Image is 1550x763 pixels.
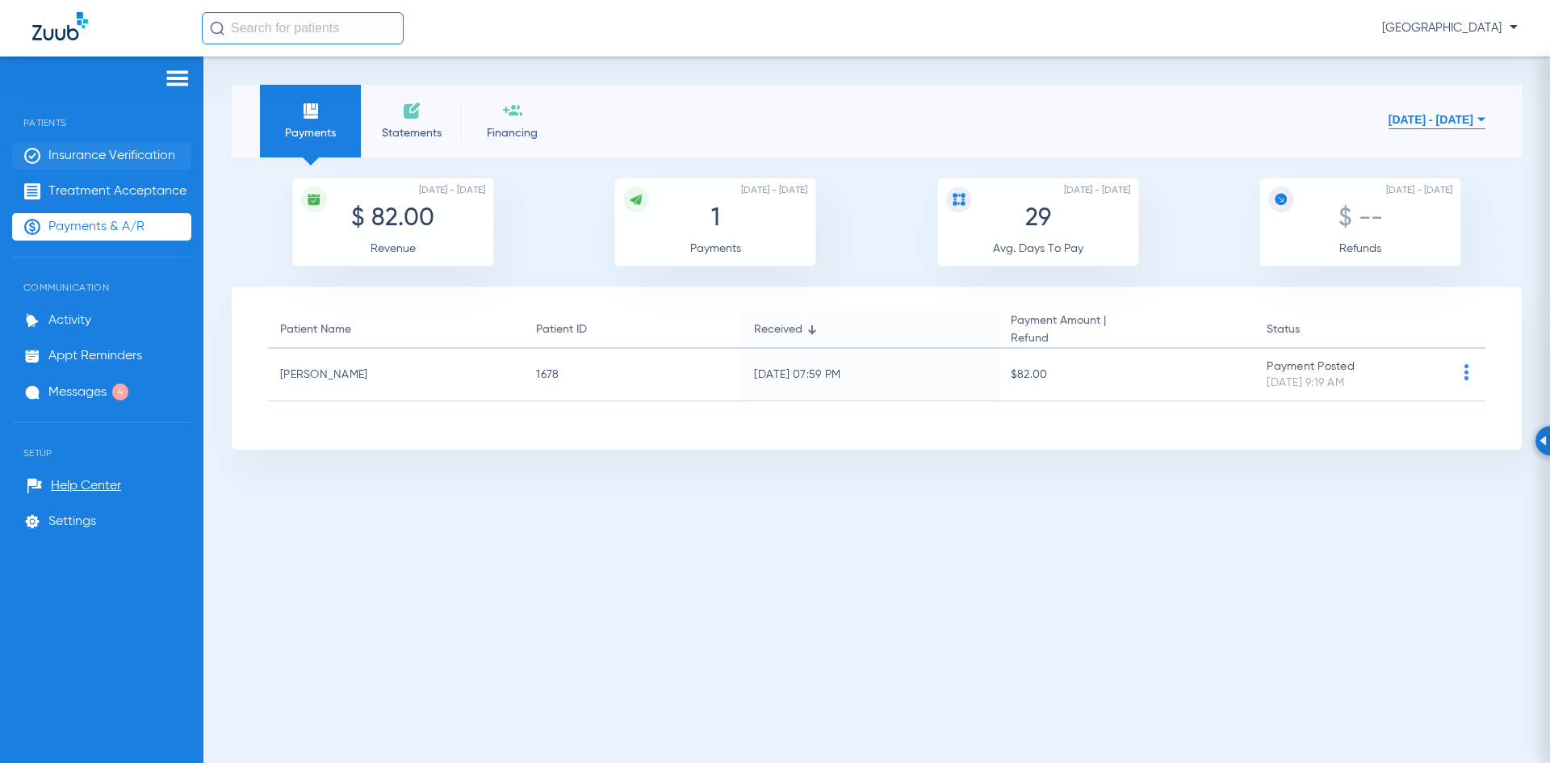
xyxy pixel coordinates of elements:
img: invoices icon [402,101,421,120]
span: 1 [711,207,720,231]
span: Setup [12,423,191,459]
span: Insurance Verification [48,148,175,164]
div: Received [754,321,986,338]
td: 1678 [524,349,742,401]
span: [DATE] - [DATE] [1386,182,1452,199]
span: Payments [272,125,349,141]
span: 29 [1025,207,1051,231]
span: [DATE] - [DATE] [741,182,807,199]
span: Payments [690,243,741,254]
input: Search for patients [202,12,404,44]
div: Payment Amount |Refund [1011,312,1242,347]
img: payments icon [301,101,320,120]
div: Payment Amount | [1011,312,1106,347]
div: Status [1267,321,1435,338]
img: financing icon [503,101,522,120]
td: [DATE] 07:59 PM [742,349,998,401]
img: icon [1274,192,1288,207]
img: Zuub Logo [32,12,88,40]
span: Communication [12,258,191,293]
span: Avg. Days To Pay [993,243,1083,254]
span: Revenue [371,243,416,254]
span: Patients [12,93,191,128]
span: $ 82.00 [351,207,434,231]
img: icon [629,192,643,207]
div: Received [754,321,802,338]
span: Payment Posted [1267,361,1355,372]
td: [PERSON_NAME] [268,349,524,401]
span: Treatment Acceptance [48,183,186,199]
span: Activity [48,312,91,329]
div: Patient ID [536,321,587,338]
td: $82.00 [999,349,1255,401]
div: Patient ID [536,321,730,338]
div: Patient Name [280,321,512,338]
span: [GEOGRAPHIC_DATA] [1382,20,1518,36]
span: Financing [474,125,551,141]
button: [DATE] - [DATE] [1389,103,1485,136]
a: Help Center [27,478,121,494]
span: 4 [112,384,128,400]
span: [DATE] - [DATE] [1064,182,1130,199]
span: [DATE] - [DATE] [419,182,485,199]
span: Refund [1011,329,1106,347]
img: group-dot-blue.svg [1456,364,1477,380]
span: [DATE] 9:19 AM [1267,377,1344,388]
span: Payments & A/R [48,219,145,235]
div: Status [1267,321,1300,338]
div: Patient Name [280,321,351,338]
img: icon [952,192,966,207]
img: Search Icon [210,21,224,36]
span: Refunds [1339,243,1381,254]
img: Arrow [1540,436,1547,446]
img: hamburger-icon [165,69,191,88]
span: Appt Reminders [48,348,142,364]
span: Settings [48,514,96,530]
span: $ -- [1338,207,1383,231]
span: Messages [48,384,107,400]
span: Help Center [51,478,121,494]
span: Statements [373,125,450,141]
img: icon [307,192,321,207]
